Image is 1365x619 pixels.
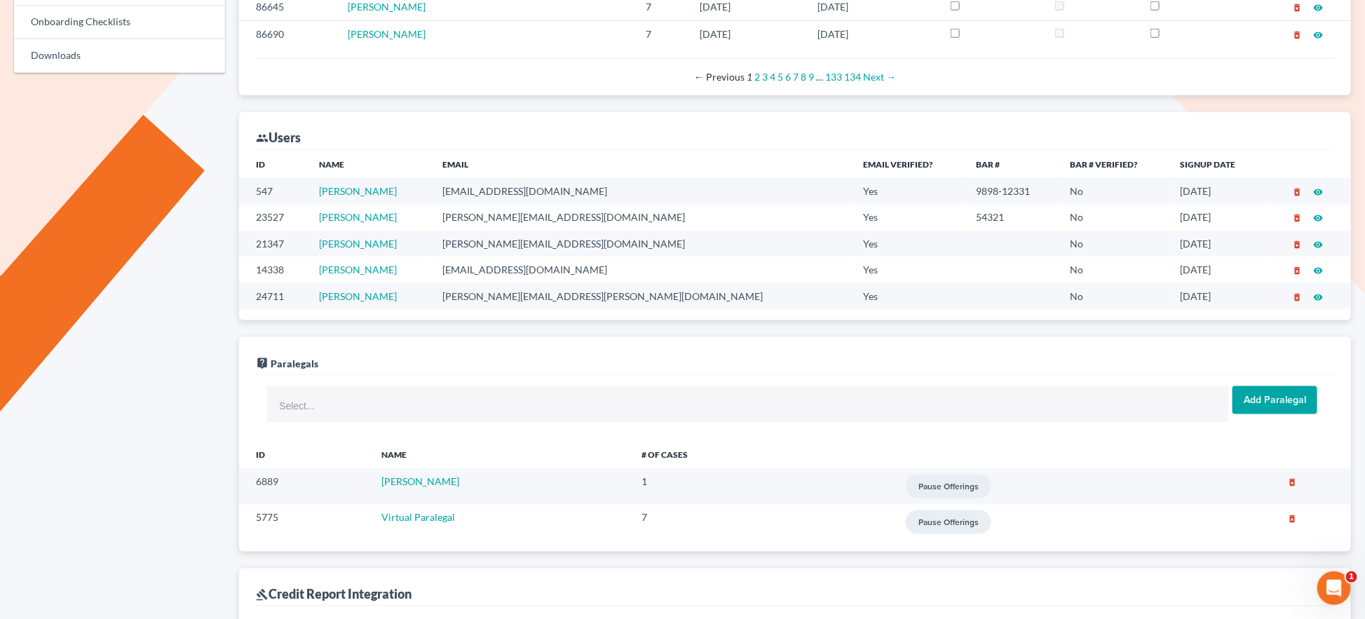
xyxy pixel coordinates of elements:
[239,468,370,504] td: 6889
[1313,30,1323,40] i: visibility
[1059,231,1169,257] td: No
[1169,205,1265,231] td: [DATE]
[1313,28,1323,40] a: visibility
[1292,264,1302,276] a: delete_forever
[308,150,431,178] th: Name
[1292,30,1302,40] i: delete_forever
[747,71,752,83] em: Page 1
[1317,571,1351,605] iframe: Intercom live chat
[1313,1,1323,13] a: visibility
[853,178,965,204] td: Yes
[688,20,807,47] td: [DATE]
[348,28,426,40] a: [PERSON_NAME]
[271,358,318,369] span: Paralegals
[634,20,688,47] td: 7
[319,185,397,197] a: [PERSON_NAME]
[863,71,896,83] a: Next page
[1292,187,1302,197] i: delete_forever
[370,440,630,468] th: NAME
[1313,238,1323,250] a: visibility
[762,71,768,83] a: Page 3
[630,505,808,540] td: 7
[267,70,1323,84] div: Pagination
[381,511,455,523] a: Virtual Paralegal
[239,20,337,47] td: 86690
[844,71,861,83] a: Page 134
[431,257,853,283] td: [EMAIL_ADDRESS][DOMAIN_NAME]
[793,71,799,83] a: Page 7
[777,71,783,83] a: Page 5
[239,440,370,468] th: ID
[965,178,1059,204] td: 9898-12331
[1169,150,1265,178] th: Signup Date
[1292,240,1302,250] i: delete_forever
[906,510,991,534] input: Pause offerings
[319,264,397,276] a: [PERSON_NAME]
[239,205,308,231] td: 23527
[825,71,842,83] a: Page 133
[431,205,853,231] td: [PERSON_NAME][EMAIL_ADDRESS][DOMAIN_NAME]
[1261,514,1323,524] button: delete_forever
[14,6,225,39] a: Onboarding Checklists
[431,178,853,204] td: [EMAIL_ADDRESS][DOMAIN_NAME]
[1313,187,1323,197] i: visibility
[1059,205,1169,231] td: No
[965,205,1059,231] td: 54321
[1313,3,1323,13] i: visibility
[431,150,853,178] th: Email
[1169,257,1265,283] td: [DATE]
[1292,3,1302,13] i: delete_forever
[319,238,397,250] a: [PERSON_NAME]
[1346,571,1357,583] span: 1
[348,1,426,13] a: [PERSON_NAME]
[1059,150,1169,178] th: Bar # Verified?
[1313,211,1323,223] a: visibility
[853,205,965,231] td: Yes
[630,440,808,468] th: # of Cases
[239,283,308,309] td: 24711
[1261,477,1323,487] button: delete_forever
[754,71,760,83] a: Page 2
[239,505,370,540] td: 5775
[853,150,965,178] th: Email Verified?
[319,211,397,223] a: [PERSON_NAME]
[1059,283,1169,309] td: No
[853,257,965,283] td: Yes
[694,71,745,83] span: Previous page
[1059,257,1169,283] td: No
[853,283,965,309] td: Yes
[1292,185,1302,197] a: delete_forever
[906,475,991,498] input: Pause offerings
[1313,292,1323,302] i: visibility
[801,71,806,83] a: Page 8
[853,231,965,257] td: Yes
[381,475,459,487] a: [PERSON_NAME]
[1292,1,1302,13] a: delete_forever
[239,231,308,257] td: 21347
[1313,290,1323,302] a: visibility
[630,468,808,504] td: 1
[239,257,308,283] td: 14338
[1169,231,1265,257] td: [DATE]
[256,357,269,369] i: live_help
[239,178,308,204] td: 547
[1292,292,1302,302] i: delete_forever
[1169,283,1265,309] td: [DATE]
[1313,264,1323,276] a: visibility
[1313,185,1323,197] a: visibility
[808,71,814,83] a: Page 9
[1313,240,1323,250] i: visibility
[14,39,225,73] a: Downloads
[1292,213,1302,223] i: delete_forever
[1292,211,1302,223] a: delete_forever
[431,231,853,257] td: [PERSON_NAME][EMAIL_ADDRESS][DOMAIN_NAME]
[1287,514,1297,524] i: delete_forever
[256,132,269,144] i: group
[770,71,775,83] a: Page 4
[1292,238,1302,250] a: delete_forever
[256,585,412,602] div: Credit Report Integration
[965,150,1059,178] th: Bar #
[1292,28,1302,40] a: delete_forever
